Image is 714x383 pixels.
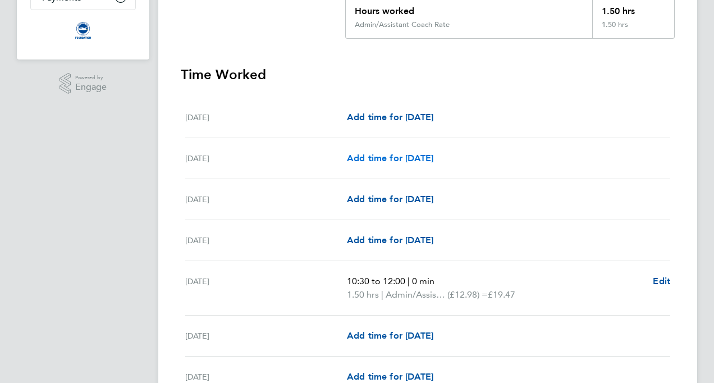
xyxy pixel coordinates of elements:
span: 0 min [412,276,434,286]
a: Powered byEngage [60,73,107,94]
div: [DATE] [185,193,347,206]
a: Edit [653,275,670,288]
a: Add time for [DATE] [347,111,433,124]
a: Go to home page [30,21,136,39]
div: [DATE] [185,275,347,302]
span: Add time for [DATE] [347,235,433,245]
img: albioninthecommunity-logo-retina.png [74,21,92,39]
span: | [381,289,383,300]
span: Add time for [DATE] [347,153,433,163]
span: 10:30 to 12:00 [347,276,405,286]
h3: Time Worked [181,66,675,84]
a: Add time for [DATE] [347,234,433,247]
span: Add time for [DATE] [347,194,433,204]
span: Engage [75,83,107,92]
a: Add time for [DATE] [347,329,433,343]
span: £19.47 [488,289,515,300]
span: Admin/Assistant Coach Rate [386,288,447,302]
div: [DATE] [185,111,347,124]
span: Powered by [75,73,107,83]
div: 1.50 hrs [592,20,674,38]
span: Add time for [DATE] [347,371,433,382]
div: [DATE] [185,152,347,165]
div: [DATE] [185,234,347,247]
a: Add time for [DATE] [347,152,433,165]
span: 1.50 hrs [347,289,379,300]
div: [DATE] [185,329,347,343]
span: (£12.98) = [447,289,488,300]
div: Admin/Assistant Coach Rate [355,20,450,29]
span: Edit [653,276,670,286]
span: Add time for [DATE] [347,330,433,341]
a: Add time for [DATE] [347,193,433,206]
span: Add time for [DATE] [347,112,433,122]
span: | [408,276,410,286]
